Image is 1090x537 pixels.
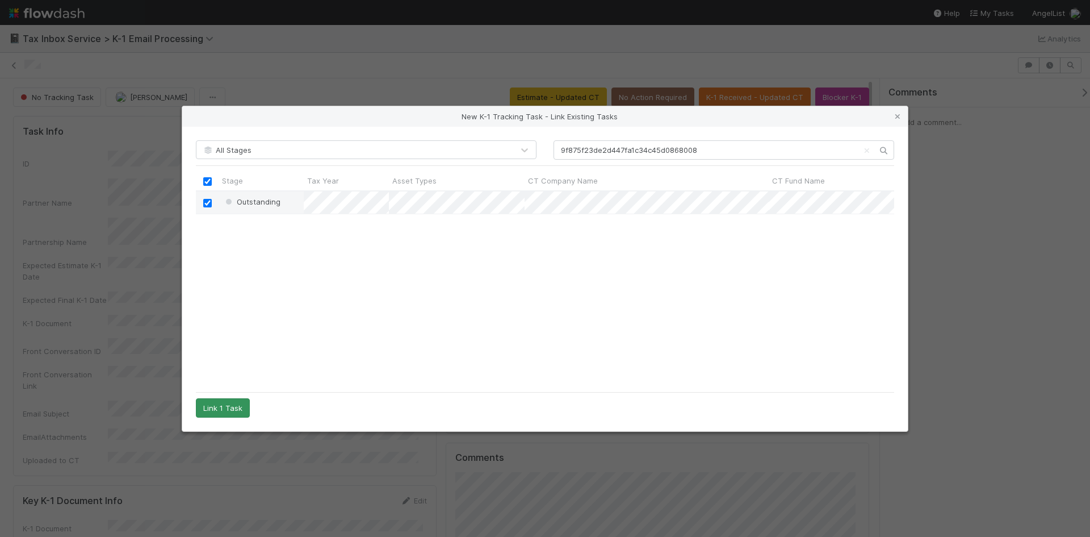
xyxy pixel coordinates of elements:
[307,175,339,186] span: Tax Year
[196,398,250,418] button: Link 1 Task
[203,198,212,207] input: Toggle Row Selected
[223,196,280,207] div: Outstanding
[772,175,825,186] span: CT Fund Name
[528,175,598,186] span: CT Company Name
[554,140,894,160] input: Search
[222,175,243,186] span: Stage
[202,145,251,155] span: All Stages
[182,106,908,127] div: New K-1 Tracking Task - Link Existing Tasks
[203,177,212,186] input: Toggle All Rows Selected
[861,141,873,160] button: Clear search
[392,175,437,186] span: Asset Types
[223,197,280,206] span: Outstanding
